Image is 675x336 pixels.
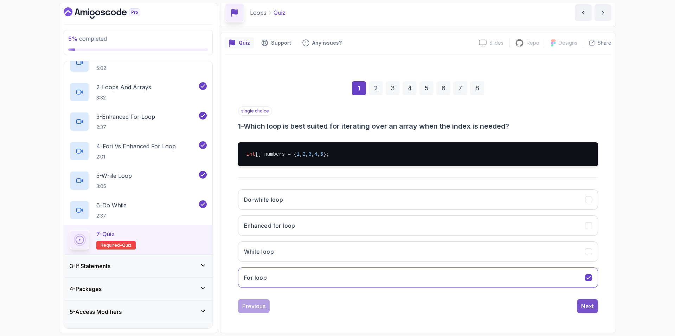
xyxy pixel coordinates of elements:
div: 7 [453,81,467,95]
p: 2 - Loops And Arrays [96,83,151,91]
p: Quiz [239,39,250,46]
button: For loop [238,267,598,288]
p: 2:37 [96,212,127,219]
h3: 1 - Which loop is best suited for iterating over an array when the index is needed? [238,121,598,131]
button: 4-Packages [64,278,212,300]
p: 5 - While Loop [96,172,132,180]
p: 2:01 [96,153,176,160]
button: 4-Fori vs Enhanced For Loop2:01 [70,141,207,161]
button: 1-For Loop5:02 [70,53,207,72]
p: 3:05 [96,183,132,190]
button: Do-while loop [238,189,598,210]
div: 4 [403,81,417,95]
p: 3 - Enhanced For Loop [96,112,155,121]
p: Repo [527,39,539,46]
h3: Do-while loop [244,195,283,204]
h3: 5 - Access Modifiers [70,308,122,316]
p: 4 - Fori vs Enhanced For Loop [96,142,176,150]
div: 8 [470,81,484,95]
h3: While loop [244,247,274,256]
p: Any issues? [312,39,342,46]
button: 7-QuizRequired-quiz [70,230,207,250]
button: 5-While Loop3:05 [70,171,207,190]
div: 5 [419,81,433,95]
div: 1 [352,81,366,95]
div: Next [581,302,594,310]
h3: 4 - Packages [70,285,102,293]
span: Required- [101,243,122,248]
button: 2-Loops And Arrays3:32 [70,82,207,102]
a: Dashboard [64,7,156,19]
p: 6 - Do While [96,201,127,209]
button: 3-If Statements [64,255,212,277]
button: While loop [238,241,598,262]
span: 5 % [68,35,78,42]
button: Enhanced for loop [238,215,598,236]
p: Support [271,39,291,46]
pre: [] numbers = { , , , , }; [238,142,598,166]
button: Feedback button [298,37,346,49]
button: next content [594,4,611,21]
button: 6-Do While2:37 [70,200,207,220]
button: quiz button [225,37,254,49]
span: 5 [320,151,323,157]
span: int [246,151,255,157]
span: 2 [303,151,306,157]
p: single choice [238,106,272,116]
p: Designs [559,39,577,46]
div: 6 [436,81,450,95]
span: 1 [297,151,300,157]
div: 2 [369,81,383,95]
button: Share [583,39,611,46]
p: Quiz [274,8,285,17]
p: 5:02 [96,65,126,72]
h3: Enhanced for loop [244,221,295,230]
span: completed [68,35,107,42]
span: quiz [122,243,131,248]
div: Previous [242,302,265,310]
h3: For loop [244,273,267,282]
button: 3-Enhanced For Loop2:37 [70,112,207,131]
p: 3:32 [96,94,151,101]
p: Share [598,39,611,46]
p: Slides [489,39,503,46]
p: Loops [250,8,266,17]
p: 7 - Quiz [96,230,115,238]
span: 4 [314,151,317,157]
button: Previous [238,299,270,313]
p: 2:37 [96,124,155,131]
button: previous content [575,4,592,21]
div: 3 [386,81,400,95]
h3: 3 - If Statements [70,262,110,270]
button: Next [577,299,598,313]
button: 5-Access Modifiers [64,301,212,323]
button: Support button [257,37,295,49]
span: 3 [308,151,311,157]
